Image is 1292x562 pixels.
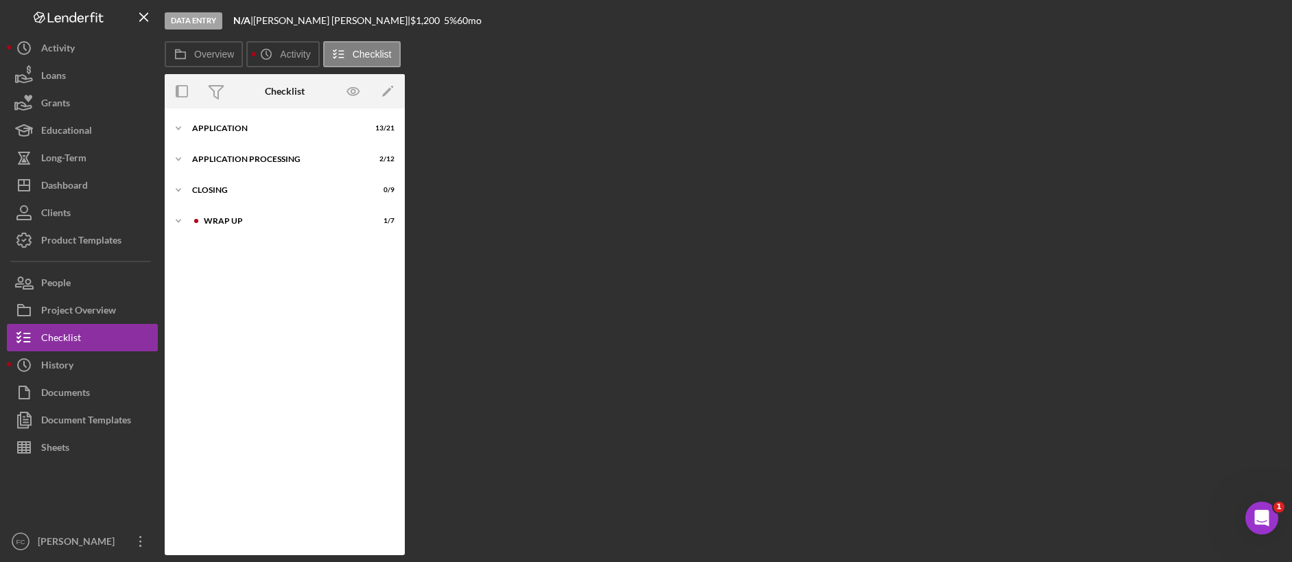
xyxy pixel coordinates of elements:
button: Loans [7,62,158,89]
span: Messages [114,456,161,466]
p: How can we help? [27,144,247,167]
div: Checklist [41,324,81,355]
button: Help [183,422,274,477]
b: N/A [233,14,250,26]
div: Application Processing [192,155,360,163]
span: Search for help [28,198,111,212]
button: Clients [7,199,158,226]
div: Send us a messageWe typically reply in a few hours [14,338,261,390]
div: Project Overview [41,296,116,327]
button: Document Templates [7,406,158,434]
div: History [41,351,73,382]
button: Activity [246,41,319,67]
button: FC[PERSON_NAME] [7,528,158,555]
div: Exporting Data [28,305,230,320]
div: Archive a Project [28,280,230,294]
button: Educational [7,117,158,144]
span: Help [218,456,239,466]
div: 13 / 21 [370,124,395,132]
span: $1,200 [410,14,440,26]
button: Checklist [323,41,401,67]
div: Wrap up [204,217,360,225]
div: Documents [41,379,90,410]
span: 1 [1273,502,1284,513]
button: Grants [7,89,158,117]
div: Application [192,124,360,132]
div: Pipeline and Forecast View [20,224,255,249]
div: Grants [41,89,70,120]
div: Closing [192,186,360,194]
button: History [7,351,158,379]
div: Data Entry [165,12,222,30]
div: 60 mo [457,15,482,26]
div: Pipeline and Forecast View [28,229,230,244]
div: Product Templates [41,226,121,257]
button: Messages [91,422,183,477]
img: Profile image for Christina [161,22,188,49]
div: 1 / 7 [370,217,395,225]
div: Exporting Data [20,300,255,325]
div: Update Permissions Settings [28,255,230,269]
div: Loans [41,62,66,93]
iframe: Intercom live chat [1245,502,1278,535]
div: Educational [41,117,92,148]
p: Hi [PERSON_NAME] 👋 [27,97,247,144]
label: Overview [194,49,234,60]
div: | [233,15,253,26]
img: Profile image for Allison [187,22,214,49]
div: Close [236,22,261,47]
div: Checklist [265,86,305,97]
button: Search for help [20,191,255,218]
button: Checklist [7,324,158,351]
div: We typically reply in a few hours [28,364,229,379]
div: Activity [41,34,75,65]
button: Project Overview [7,296,158,324]
div: 2 / 12 [370,155,395,163]
button: People [7,269,158,296]
span: Home [30,456,61,466]
button: Product Templates [7,226,158,254]
button: Overview [165,41,243,67]
div: Clients [41,199,71,230]
button: Long-Term [7,144,158,172]
div: [PERSON_NAME] [34,528,124,559]
label: Activity [280,49,310,60]
div: Send us a message [28,350,229,364]
text: FC [16,538,25,546]
label: Checklist [353,49,392,60]
div: Dashboard [41,172,88,202]
div: [PERSON_NAME] [PERSON_NAME] | [253,15,410,26]
div: 5 % [444,15,457,26]
div: Archive a Project [20,274,255,300]
div: Sheets [41,434,69,465]
button: Dashboard [7,172,158,199]
button: Activity [7,34,158,62]
button: Sheets [7,434,158,461]
div: Update Permissions Settings [20,249,255,274]
div: People [41,269,71,300]
div: 0 / 9 [370,186,395,194]
div: Long-Term [41,144,86,175]
img: logo [27,26,49,48]
div: Document Templates [41,406,131,437]
button: Documents [7,379,158,406]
